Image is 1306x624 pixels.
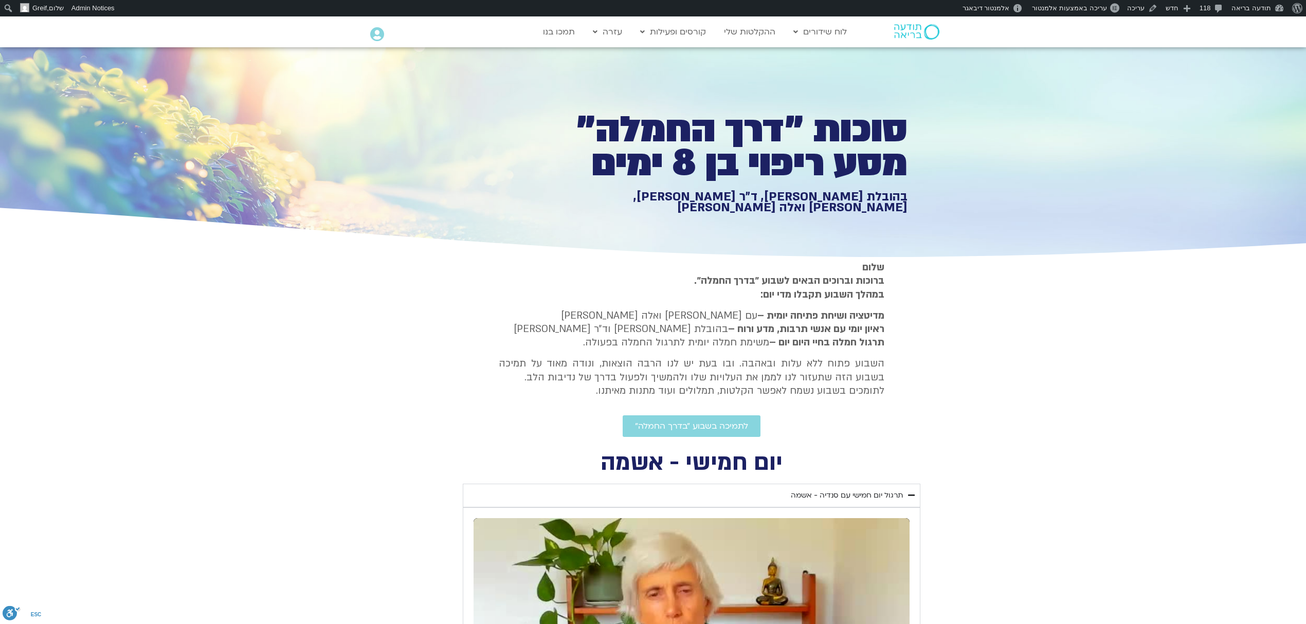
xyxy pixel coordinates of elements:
[728,322,884,336] b: ראיון יומי עם אנשי תרבות, מדע ורוח –
[499,357,884,397] p: השבוע פתוח ללא עלות ובאהבה. ובו בעת יש לנו הרבה הוצאות, ונודה מאוד על תמיכה בשבוע הזה שתעזור לנו ...
[769,336,884,349] b: תרגול חמלה בחיי היום יום –
[463,452,920,473] h2: יום חמישי - אשמה
[588,22,627,42] a: עזרה
[788,22,852,42] a: לוח שידורים
[694,274,884,301] strong: ברוכות וברוכים הבאים לשבוע ״בדרך החמלה״. במהלך השבוע תקבלו מדי יום:
[1032,4,1107,12] span: עריכה באמצעות אלמנטור
[538,22,580,42] a: תמכו בנו
[623,415,760,437] a: לתמיכה בשבוע ״בדרך החמלה״
[499,309,884,350] p: עם [PERSON_NAME] ואלה [PERSON_NAME] בהובלת [PERSON_NAME] וד״ר [PERSON_NAME] משימת חמלה יומית לתרג...
[894,24,939,40] img: תודעה בריאה
[551,191,908,213] h1: בהובלת [PERSON_NAME], ד״ר [PERSON_NAME], [PERSON_NAME] ואלה [PERSON_NAME]
[463,484,920,507] summary: תרגול יום חמישי עם סנדיה - אשמה
[635,421,748,431] span: לתמיכה בשבוע ״בדרך החמלה״
[757,309,884,322] strong: מדיטציה ושיחת פתיחה יומית –
[862,261,884,274] strong: שלום
[791,489,903,502] div: תרגול יום חמישי עם סנדיה - אשמה
[32,4,47,12] span: Greif
[719,22,781,42] a: ההקלטות שלי
[551,113,908,180] h1: סוכות ״דרך החמלה״ מסע ריפוי בן 8 ימים
[635,22,711,42] a: קורסים ופעילות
